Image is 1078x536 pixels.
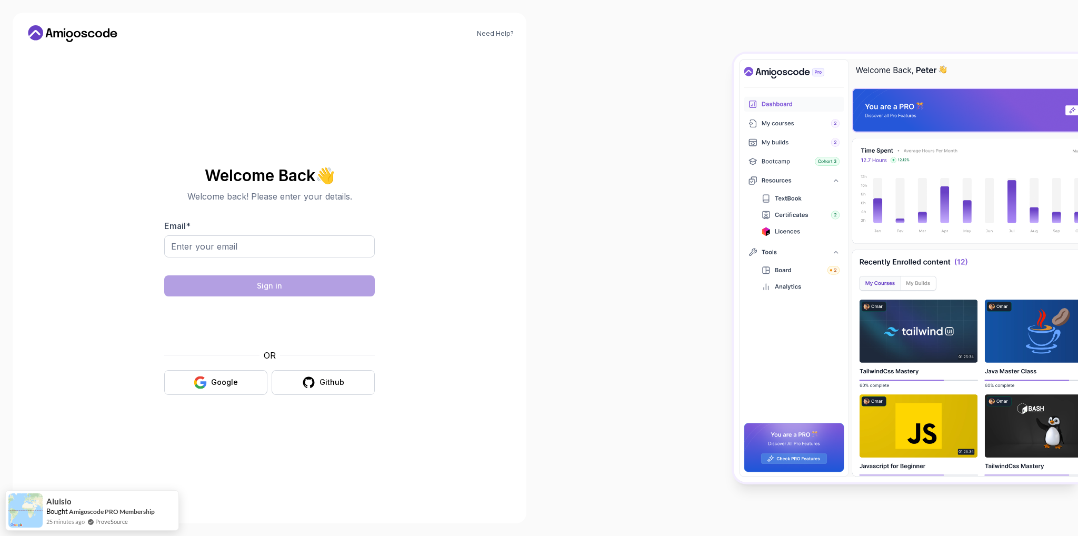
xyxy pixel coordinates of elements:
[264,349,276,362] p: OR
[95,517,128,526] a: ProveSource
[46,497,72,506] span: Aluisio
[211,377,238,388] div: Google
[477,29,514,38] a: Need Help?
[164,190,375,203] p: Welcome back! Please enter your details.
[313,164,337,186] span: 👋
[46,517,85,526] span: 25 minutes ago
[272,370,375,395] button: Github
[69,508,155,515] a: Amigoscode PRO Membership
[257,281,282,291] div: Sign in
[164,167,375,184] h2: Welcome Back
[8,493,43,528] img: provesource social proof notification image
[190,303,349,343] iframe: Widget contenant une case à cocher pour le défi de sécurité hCaptcha
[734,54,1078,482] img: Amigoscode Dashboard
[164,235,375,257] input: Enter your email
[320,377,344,388] div: Github
[164,370,267,395] button: Google
[46,507,68,515] span: Bought
[164,275,375,296] button: Sign in
[164,221,191,231] label: Email *
[25,25,120,42] a: Home link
